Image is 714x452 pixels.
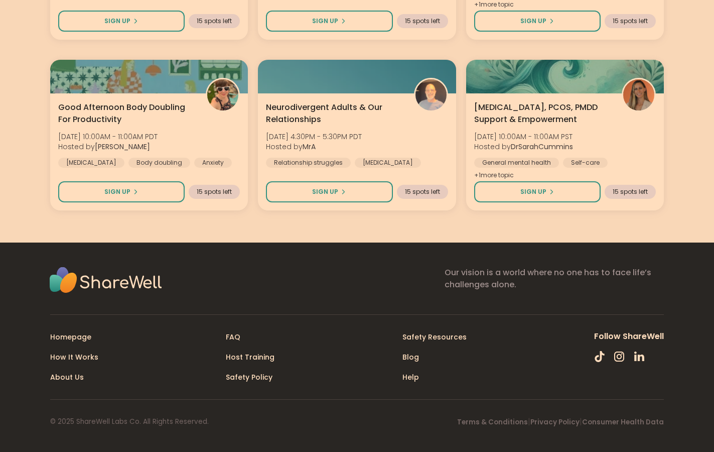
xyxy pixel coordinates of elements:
[50,417,209,427] div: © 2025 ShareWell Labs Co. All Rights Reserved.
[266,101,402,126] span: Neurodivergent Adults & Our Relationships
[58,11,185,32] button: Sign Up
[623,79,654,110] img: DrSarahCummins
[474,142,573,152] span: Hosted by
[50,352,98,362] a: How It Works
[226,352,274,362] a: Host Training
[474,158,559,168] div: General mental health
[580,416,582,427] span: |
[128,158,190,168] div: Body doubling
[58,101,195,126] span: Good Afternoon Body Doubling For Productivity
[266,181,392,202] button: Sign Up
[266,132,362,142] span: [DATE] 4:30PM - 5:30PM PDT
[266,142,362,152] span: Hosted by
[457,417,528,427] a: Terms & Conditions
[613,188,648,196] span: 15 spots left
[402,332,467,342] a: Safety Resources
[613,17,648,25] span: 15 spots left
[207,79,238,110] img: Adrienne_QueenOfTheDawn
[197,188,232,196] span: 15 spots left
[50,372,84,382] a: About Us
[415,79,447,110] img: MrA
[58,132,158,142] span: [DATE] 10:00AM - 11:00AM PDT
[528,416,530,427] span: |
[594,331,664,342] div: Follow ShareWell
[312,17,338,26] span: Sign Up
[563,158,608,168] div: Self-care
[50,332,91,342] a: Homepage
[474,132,573,142] span: [DATE] 10:00AM - 11:00AM PST
[58,181,185,202] button: Sign Up
[405,188,440,196] span: 15 spots left
[474,181,601,202] button: Sign Up
[402,352,419,362] a: Blog
[474,11,601,32] button: Sign Up
[194,158,232,168] div: Anxiety
[511,142,573,152] b: DrSarahCummins
[303,142,316,152] b: MrA
[530,417,580,427] a: Privacy Policy
[312,187,338,196] span: Sign Up
[266,11,392,32] button: Sign Up
[445,267,664,298] p: Our vision is a world where no one has to face life’s challenges alone.
[582,417,664,427] a: Consumer Health Data
[402,372,419,382] a: Help
[520,17,546,26] span: Sign Up
[405,17,440,25] span: 15 spots left
[520,187,546,196] span: Sign Up
[104,187,130,196] span: Sign Up
[226,372,272,382] a: Safety Policy
[226,332,240,342] a: FAQ
[58,158,124,168] div: [MEDICAL_DATA]
[197,17,232,25] span: 15 spots left
[58,142,158,152] span: Hosted by
[49,267,162,296] img: Sharewell
[474,101,611,126] span: [MEDICAL_DATA], PCOS, PMDD Support & Empowerment
[266,158,351,168] div: Relationship struggles
[104,17,130,26] span: Sign Up
[95,142,150,152] b: [PERSON_NAME]
[355,158,421,168] div: [MEDICAL_DATA]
